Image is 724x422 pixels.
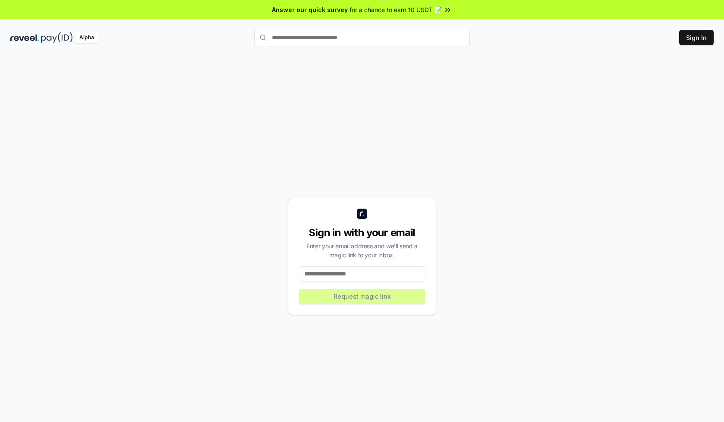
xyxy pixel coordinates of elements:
[350,5,442,14] span: for a chance to earn 10 USDT 📝
[299,241,425,259] div: Enter your email address and we’ll send a magic link to your inbox.
[299,226,425,240] div: Sign in with your email
[75,32,99,43] div: Alpha
[357,209,367,219] img: logo_small
[41,32,73,43] img: pay_id
[10,32,39,43] img: reveel_dark
[272,5,348,14] span: Answer our quick survey
[679,30,714,45] button: Sign In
